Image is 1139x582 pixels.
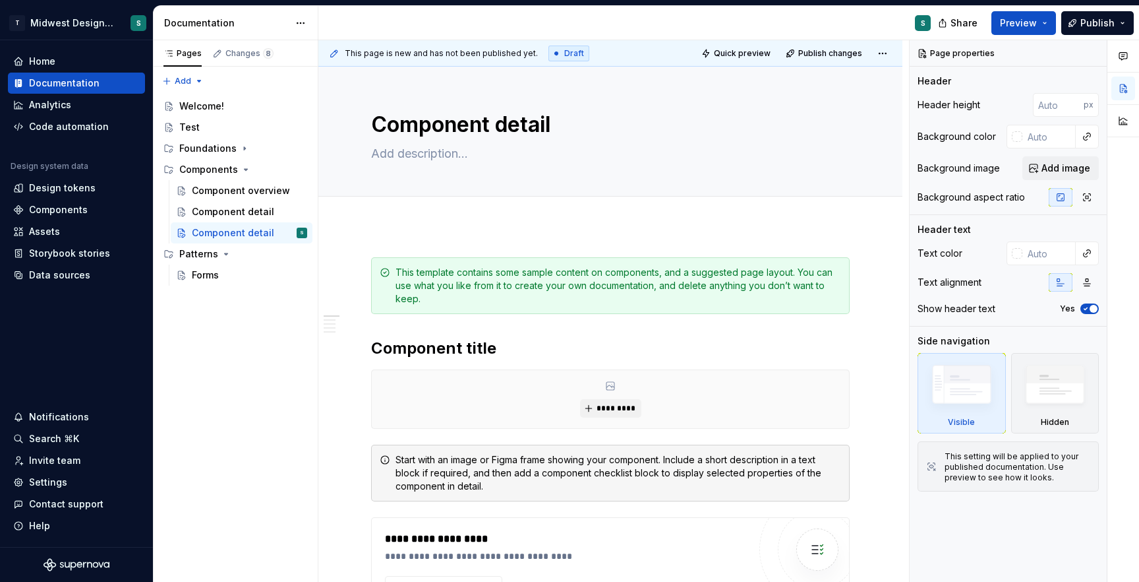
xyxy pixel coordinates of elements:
div: T [9,15,25,31]
span: Preview [1000,16,1037,30]
button: Contact support [8,494,145,515]
div: Foundations [158,138,312,159]
div: Design tokens [29,181,96,195]
div: Documentation [29,77,100,90]
a: Test [158,117,312,138]
div: Settings [29,476,67,489]
div: Welcome! [179,100,224,113]
button: Share [931,11,986,35]
div: Notifications [29,410,89,424]
svg: Supernova Logo [44,558,109,571]
div: Show header text [918,302,995,315]
span: Share [950,16,978,30]
span: 8 [263,48,274,59]
div: Components [158,159,312,180]
div: Forms [192,269,219,282]
div: Page tree [158,96,312,286]
a: Components [8,199,145,220]
button: Search ⌘K [8,428,145,449]
div: Analytics [29,98,71,112]
div: Documentation [164,16,289,30]
button: Help [8,515,145,536]
div: Data sources [29,269,90,282]
span: Publish changes [798,48,862,59]
button: Add image [1022,156,1099,180]
div: Assets [29,225,60,238]
a: Component detail [171,201,312,222]
h2: Component title [371,338,850,359]
div: Header text [918,223,971,236]
a: Data sources [8,265,145,286]
input: Auto [1022,125,1076,148]
div: Visible [918,353,1006,434]
a: Code automation [8,116,145,137]
div: Background color [918,130,996,143]
div: Patterns [158,243,312,265]
button: TMidwest Design SystemS [3,9,150,37]
span: Publish [1080,16,1115,30]
div: Help [29,519,50,533]
textarea: Component detail [368,109,847,141]
div: Patterns [179,247,218,261]
div: S [136,18,141,28]
button: Add [158,72,208,90]
div: Search ⌘K [29,432,79,445]
div: Background image [918,162,1000,175]
span: Draft [564,48,584,59]
div: Foundations [179,142,237,155]
div: Components [179,163,238,176]
div: Background aspect ratio [918,191,1025,204]
a: Home [8,51,145,72]
a: Forms [171,265,312,286]
p: px [1084,100,1094,110]
div: Home [29,55,55,68]
div: Component overview [192,184,290,197]
input: Auto [1022,242,1076,265]
div: This template contains some sample content on components, and a suggested page layout. You can us... [395,266,841,306]
div: Pages [163,48,202,59]
a: Invite team [8,450,145,471]
a: Settings [8,472,145,493]
button: Quick preview [697,44,776,63]
span: Add [175,76,191,86]
div: Test [179,121,200,134]
div: S [921,18,925,28]
a: Component detailS [171,222,312,243]
div: Component detail [192,205,274,218]
input: Auto [1033,93,1084,117]
a: Documentation [8,73,145,94]
div: Visible [948,417,975,428]
button: Publish changes [782,44,868,63]
div: This setting will be applied to your published documentation. Use preview to see how it looks. [945,451,1090,483]
span: Add image [1041,162,1090,175]
div: S [300,226,304,240]
div: Code automation [29,120,109,133]
span: Quick preview [714,48,771,59]
a: Component overview [171,180,312,201]
div: Start with an image or Figma frame showing your component. Include a short description in a text ... [395,453,841,493]
div: Text alignment [918,276,981,289]
div: Invite team [29,454,80,467]
div: Midwest Design System [30,16,115,30]
div: Header [918,75,951,88]
div: Component detail [192,226,274,240]
button: Notifications [8,406,145,428]
div: Side navigation [918,335,990,348]
span: This page is new and has not been published yet. [345,48,538,59]
a: Assets [8,221,145,242]
div: Changes [225,48,274,59]
button: Preview [991,11,1056,35]
label: Yes [1060,304,1075,314]
div: Contact support [29,498,103,511]
div: Header height [918,98,980,112]
div: Text color [918,247,962,260]
div: Design system data [11,161,88,172]
a: Analytics [8,94,145,115]
div: Storybook stories [29,247,110,260]
div: Hidden [1011,353,1099,434]
button: Publish [1061,11,1134,35]
div: Components [29,203,88,216]
a: Storybook stories [8,243,145,264]
a: Design tokens [8,178,145,199]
